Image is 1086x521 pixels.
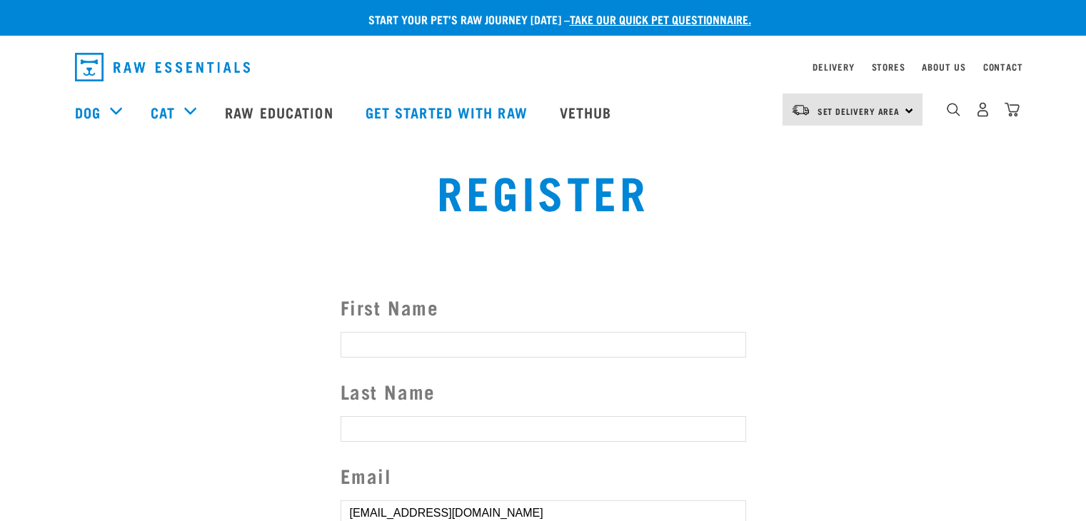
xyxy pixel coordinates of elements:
img: home-icon@2x.png [1005,102,1020,117]
a: Raw Education [211,84,351,141]
label: Last Name [341,377,746,406]
span: Set Delivery Area [818,108,900,113]
a: Delivery [813,64,854,69]
h1: Register [207,165,880,216]
img: van-moving.png [791,103,810,116]
a: Dog [75,101,101,123]
nav: dropdown navigation [64,47,1023,87]
label: Email [341,461,746,490]
img: home-icon-1@2x.png [947,103,960,116]
a: Cat [151,101,175,123]
label: First Name [341,293,746,322]
a: Vethub [545,84,630,141]
img: user.png [975,102,990,117]
a: Get started with Raw [351,84,545,141]
a: take our quick pet questionnaire. [570,16,751,22]
a: Stores [872,64,905,69]
img: Raw Essentials Logo [75,53,250,81]
a: About Us [922,64,965,69]
a: Contact [983,64,1023,69]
